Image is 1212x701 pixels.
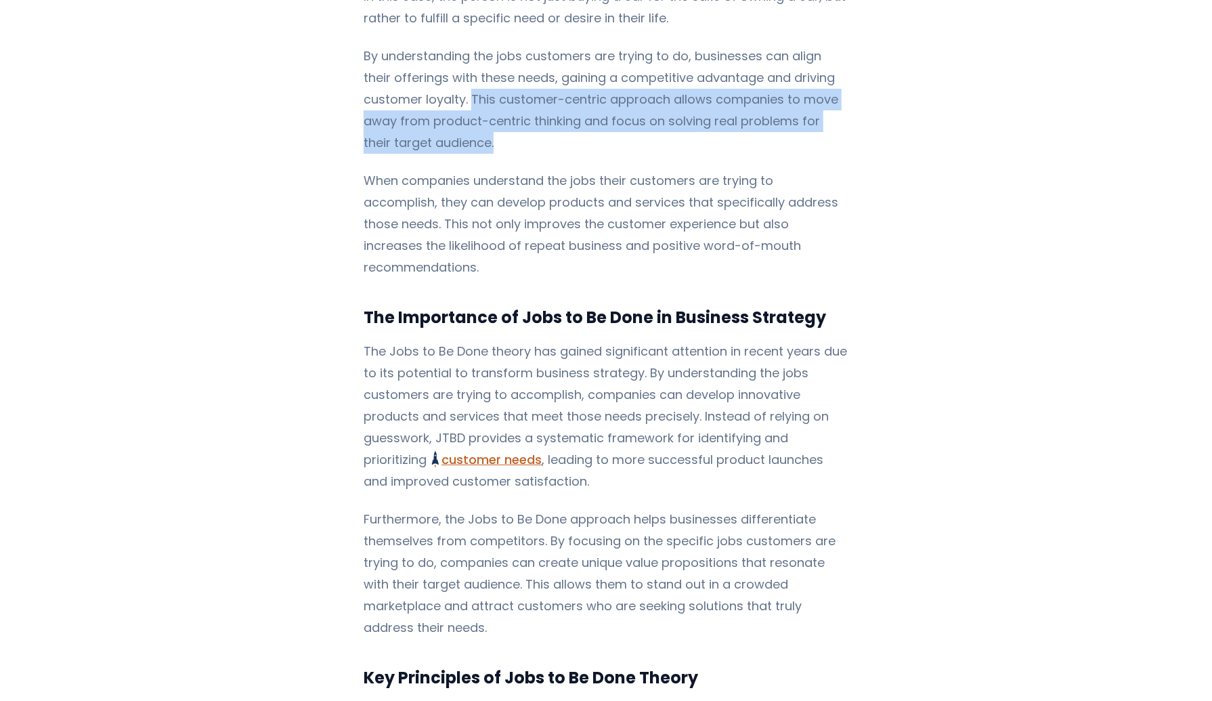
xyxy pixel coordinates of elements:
[364,170,848,278] p: When companies understand the jobs their customers are trying to accomplish, they can develop pro...
[364,341,848,492] p: The Jobs to Be Done theory has gained significant attention in recent years due to its potential ...
[364,45,848,154] p: By understanding the jobs customers are trying to do, businesses can align their offerings with t...
[364,666,848,690] h3: Key Principles of Jobs to Be Done Theory
[364,509,848,639] p: Furthermore, the Jobs to Be Done approach helps businesses differentiate themselves from competit...
[432,451,542,468] a: customer needs
[364,305,848,330] h3: The Importance of Jobs to Be Done in Business Strategy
